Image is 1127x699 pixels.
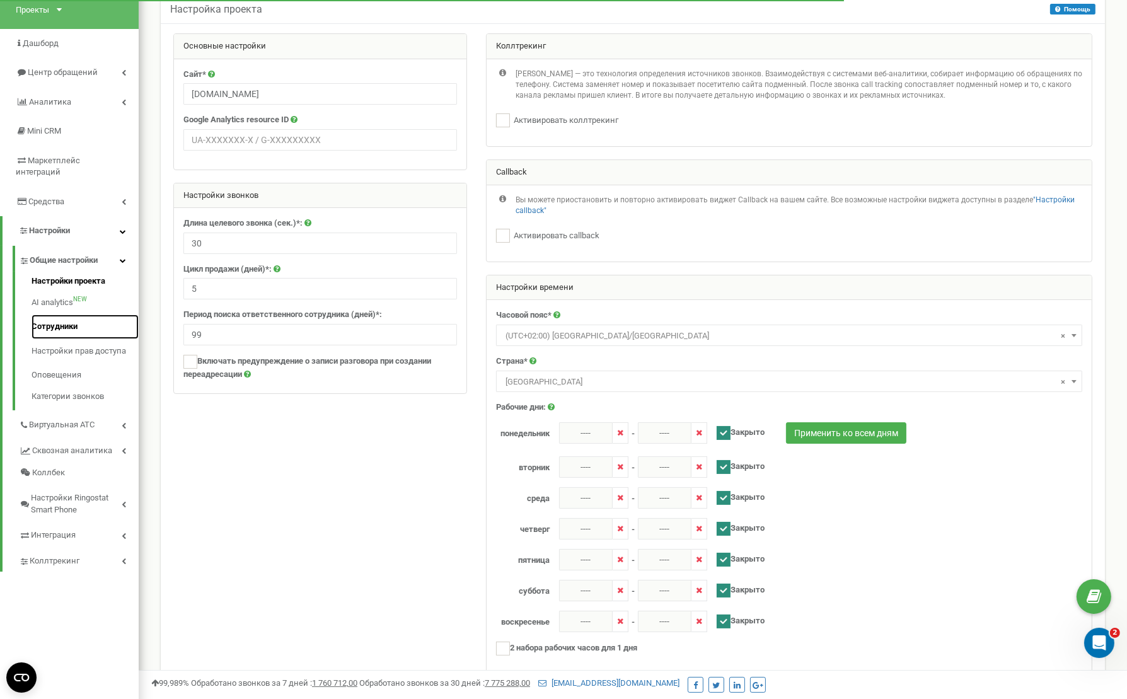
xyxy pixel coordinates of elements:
[31,492,122,516] span: Настройки Ringostat Smart Phone
[312,678,357,688] u: 1 760 712,00
[19,462,139,484] a: Коллбек
[183,69,206,81] label: Сайт*
[174,183,466,209] div: Настройки звонков
[487,487,559,505] label: среда
[23,38,59,48] span: Дашборд
[32,363,139,388] a: Оповещения
[496,371,1082,392] span: Польша
[28,197,64,206] span: Средства
[1084,628,1114,658] iframe: Intercom live chat
[30,255,98,267] span: Общие настройки
[496,355,528,367] label: Страна*
[500,373,1078,391] span: Польша
[32,339,139,364] a: Настройки прав доступа
[183,83,457,105] input: example.com
[707,456,765,474] label: Закрыто
[183,114,289,126] label: Google Analytics resource ID
[487,456,559,474] label: вторник
[707,549,765,567] label: Закрыто
[487,422,559,440] label: понедельник
[151,678,189,688] span: 99,989%
[32,388,139,403] a: Категории звонков
[29,226,70,235] span: Настройки
[32,275,139,291] a: Настройки проекта
[6,662,37,693] button: Open CMP widget
[632,456,635,474] span: -
[487,611,559,628] label: воскресенье
[32,445,112,457] span: Сквозная аналитика
[632,518,635,536] span: -
[707,580,765,598] label: Закрыто
[19,246,139,272] a: Общие настройки
[29,419,95,431] span: Виртуальная АТС
[19,483,139,521] a: Настройки Ringostat Smart Phone
[32,291,139,315] a: AI analyticsNEW
[28,67,98,77] span: Центр обращений
[707,422,765,440] label: Закрыто
[19,521,139,546] a: Интеграция
[538,678,679,688] a: [EMAIL_ADDRESS][DOMAIN_NAME]
[27,126,61,136] span: Mini CRM
[1050,4,1095,14] button: Помощь
[707,487,765,505] label: Закрыто
[707,518,765,536] label: Закрыто
[3,216,139,246] a: Настройки
[516,195,1082,216] p: Вы можете приостановить и повторно активировать виджет Callback на вашем сайте. Все возможные нас...
[16,156,80,177] span: Маркетплейс интеграций
[707,611,765,628] label: Закрыто
[191,678,357,688] span: Обработано звонков за 7 дней :
[487,160,1092,185] div: Callback
[632,549,635,567] span: -
[30,555,79,567] span: Коллтрекинг
[32,315,139,339] a: Сотрудники
[496,325,1082,346] span: (UTC+02:00) Europe/Warsaw
[1110,628,1120,638] span: 2
[1061,373,1065,391] span: ×
[632,487,635,505] span: -
[183,355,457,381] label: Включать предупреждение о записи разговора при создании переадресации
[632,611,635,628] span: -
[500,327,1078,345] span: (UTC+02:00) Europe/Warsaw
[183,217,303,229] label: Длина целевого звонка (сек.)*:
[510,115,618,127] label: Активировать коллтрекинг
[516,69,1082,101] p: [PERSON_NAME] — это технология определения источников звонков. Взаимодействуя с системами веб-ана...
[485,678,530,688] u: 7 775 288,00
[487,518,559,536] label: четверг
[31,529,76,541] span: Интеграция
[632,580,635,598] span: -
[183,263,272,275] label: Цикл продажи (дней)*:
[510,230,599,242] label: Активировать callback
[632,422,635,440] span: -
[183,129,457,151] input: UA-XXXXXXX-X / G-XXXXXXXXX
[19,546,139,572] a: Коллтрекинг
[183,309,382,321] label: Период поиска ответственного сотрудника (дней)*:
[496,309,552,321] label: Часовой пояс*
[16,4,49,16] div: Проекты
[496,401,546,413] label: Рабочие дни:
[487,275,1092,301] div: Настройки времени
[29,97,71,107] span: Аналитика
[359,678,530,688] span: Обработано звонков за 30 дней :
[487,580,559,598] label: суббота
[487,549,559,567] label: пятница
[19,436,139,462] a: Сквозная аналитика
[496,642,637,656] label: 2 набора рабочих часов для 1 дня
[1061,327,1065,345] span: ×
[786,422,906,444] button: Применить ко всем дням
[174,34,466,59] div: Основные настройки
[487,34,1092,59] div: Коллтрекинг
[170,4,262,15] h5: Настройка проекта
[19,410,139,436] a: Виртуальная АТС
[32,467,65,479] span: Коллбек
[516,195,1075,215] a: "Настройки callback"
